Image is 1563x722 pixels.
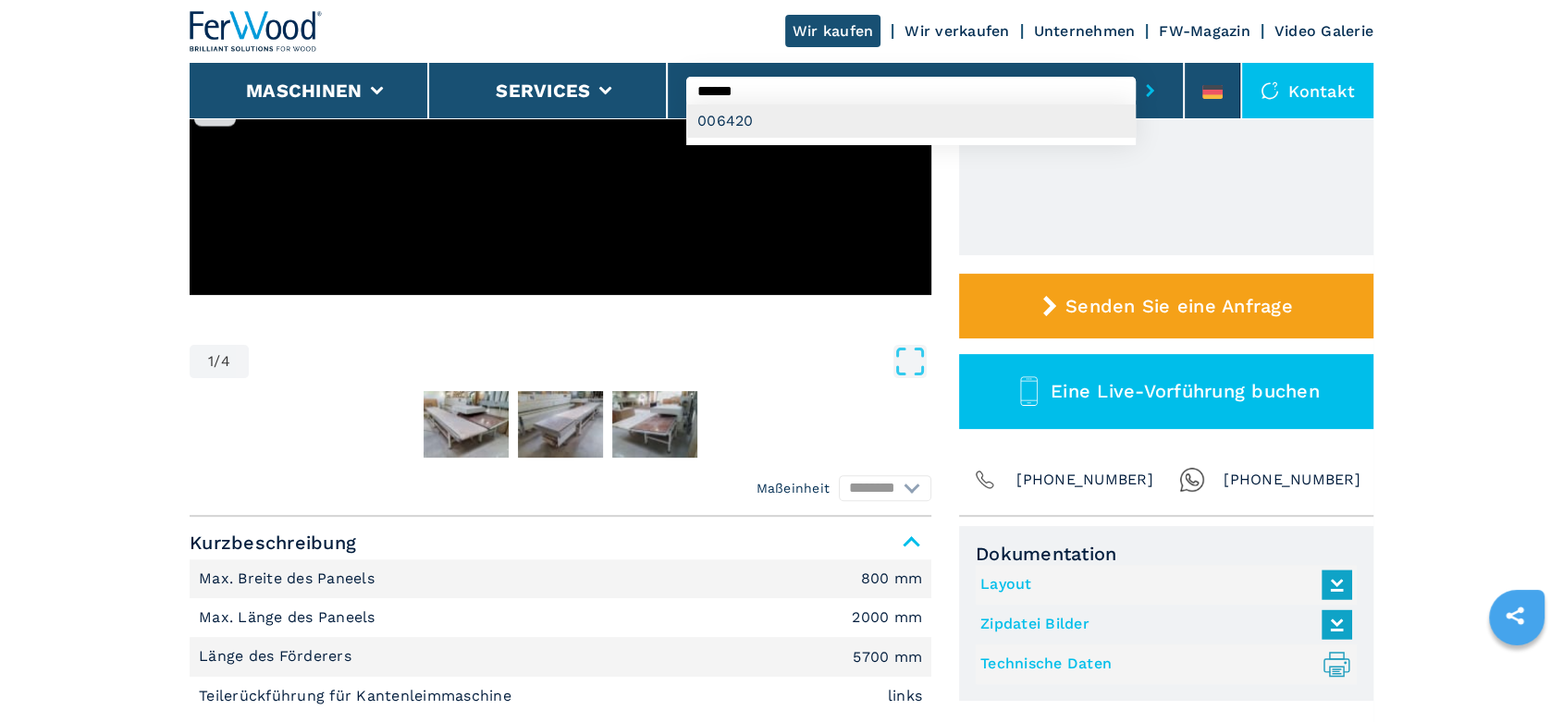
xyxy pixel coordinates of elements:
[199,646,356,667] p: Länge des Förderers
[496,80,590,102] button: Services
[1051,380,1320,402] span: Eine Live-Vorführung buchen
[214,354,220,369] span: /
[612,391,697,458] img: 05846cabf82fd54ec6cfdc8966d42c22
[199,569,379,589] p: Max. Breite des Paneels
[518,391,603,458] img: a1fea8513f965360456860619bc035bc
[905,22,1009,40] a: Wir verkaufen
[976,543,1357,565] span: Dokumentation
[221,354,230,369] span: 4
[972,467,998,493] img: Phone
[686,104,1136,138] div: 006420
[1179,467,1205,493] img: Whatsapp
[980,609,1343,640] a: Zipdatei Bilder
[190,526,931,559] span: Kurzbeschreibung
[980,569,1343,600] a: Layout
[1159,22,1250,40] a: FW-Magazin
[853,650,922,665] em: 5700 mm
[190,559,931,716] div: Kurzbeschreibung
[208,354,214,369] span: 1
[609,387,701,461] button: Go to Slide 4
[420,387,512,461] button: Go to Slide 2
[1224,467,1360,493] span: [PHONE_NUMBER]
[888,689,922,704] em: links
[1065,295,1293,317] span: Senden Sie eine Anfrage
[852,610,922,625] em: 2000 mm
[1136,69,1164,112] button: submit-button
[757,479,831,497] em: Maßeinheit
[1492,593,1538,639] a: sharethis
[514,387,607,461] button: Go to Slide 3
[959,354,1373,429] button: Eine Live-Vorführung buchen
[980,649,1343,679] a: Technische Daten
[785,15,881,47] a: Wir kaufen
[959,274,1373,338] button: Senden Sie eine Anfrage
[1016,467,1153,493] span: [PHONE_NUMBER]
[194,84,236,126] button: left-button
[1274,22,1373,40] a: Video Galerie
[253,345,927,378] button: Open Fullscreen
[246,80,362,102] button: Maschinen
[1242,63,1373,118] div: Kontakt
[424,391,509,458] img: 627594ad3c360f7d5fe93a4ec9cb957e
[861,571,923,586] em: 800 mm
[199,686,516,706] p: Teilerückführung für Kantenleimmaschine
[1484,639,1549,708] iframe: Chat
[190,387,931,461] nav: Thumbnail Navigation
[190,11,323,52] img: Ferwood
[1034,22,1136,40] a: Unternehmen
[1261,81,1279,100] img: Kontakt
[199,607,380,628] p: Max. Länge des Paneels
